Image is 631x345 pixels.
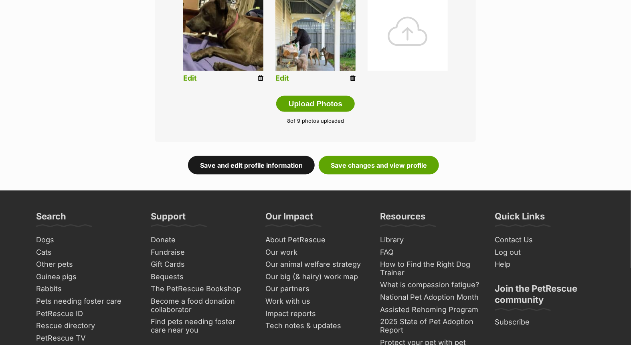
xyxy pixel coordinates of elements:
[377,234,483,246] a: Library
[148,283,254,296] a: The PetRescue Bookshop
[151,211,186,227] h3: Support
[491,317,598,329] a: Subscribe
[262,246,369,259] a: Our work
[148,246,254,259] a: Fundraise
[148,259,254,271] a: Gift Cards
[33,333,140,345] a: PetRescue TV
[377,304,483,317] a: Assisted Rehoming Program
[377,259,483,279] a: How to Find the Right Dog Trainer
[377,246,483,259] a: FAQ
[377,279,483,292] a: What is compassion fatigue?
[495,283,595,310] h3: Join the PetRescue community
[262,234,369,246] a: About PetRescue
[33,283,140,296] a: Rabbits
[148,234,254,246] a: Donate
[262,308,369,321] a: Impact reports
[262,259,369,271] a: Our animal welfare strategy
[148,296,254,316] a: Become a food donation collaborator
[183,74,197,83] a: Edit
[188,156,315,175] a: Save and edit profile information
[377,316,483,337] a: 2025 State of Pet Adoption Report
[319,156,439,175] a: Save changes and view profile
[167,117,464,125] p: of 9 photos uploaded
[33,271,140,284] a: Guinea pigs
[491,234,598,246] a: Contact Us
[491,259,598,271] a: Help
[262,283,369,296] a: Our partners
[495,211,545,227] h3: Quick Links
[287,118,290,124] span: 8
[276,96,355,112] button: Upload Photos
[275,74,289,83] a: Edit
[380,211,425,227] h3: Resources
[33,296,140,308] a: Pets needing foster care
[33,259,140,271] a: Other pets
[262,296,369,308] a: Work with us
[36,211,66,227] h3: Search
[265,211,313,227] h3: Our Impact
[33,234,140,246] a: Dogs
[33,246,140,259] a: Cats
[377,292,483,304] a: National Pet Adoption Month
[148,316,254,337] a: Find pets needing foster care near you
[33,308,140,321] a: PetRescue ID
[148,271,254,284] a: Bequests
[491,246,598,259] a: Log out
[262,271,369,284] a: Our big (& hairy) work map
[262,320,369,333] a: Tech notes & updates
[33,320,140,333] a: Rescue directory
